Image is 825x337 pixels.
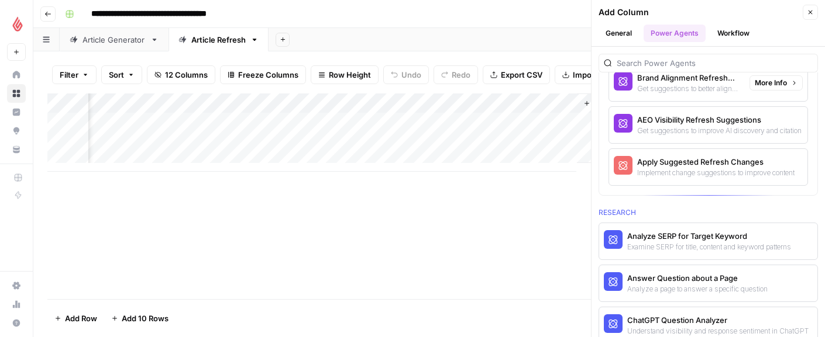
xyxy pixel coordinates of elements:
button: Row Height [311,65,379,84]
span: Add Row [65,312,97,324]
div: Apply Suggested Refresh Changes [637,156,795,168]
button: AEO Visibility Refresh SuggestionsGet suggestions to improve AI discovery and citation [609,107,807,143]
input: Search Power Agents [617,57,813,69]
span: Row Height [329,69,371,81]
span: Add 10 Rows [122,312,169,324]
span: Redo [452,69,470,81]
button: Freeze Columns [220,65,306,84]
button: Power Agents [644,25,706,42]
a: Opportunities [7,121,26,140]
a: Your Data [7,140,26,159]
button: Apply Suggested Refresh ChangesImplement change suggestions to improve content [609,149,807,185]
button: Redo [434,65,478,84]
div: AEO Visibility Refresh Suggestions [637,114,802,126]
span: 12 Columns [165,69,208,81]
button: General [599,25,639,42]
div: ChatGPT Question Analyzer [627,314,809,326]
div: Article Refresh [191,34,246,46]
a: Browse [7,84,26,103]
button: Sort [101,65,142,84]
button: Add 10 Rows [104,309,176,328]
a: Home [7,65,26,84]
span: Filter [60,69,78,81]
button: Undo [383,65,429,84]
button: Add Row [47,309,104,328]
button: Help + Support [7,314,26,332]
a: Article Generator [60,28,169,51]
a: Insights [7,103,26,121]
div: Get suggestions to improve AI discovery and citation [637,126,802,136]
button: Analyze SERP for Target KeywordExamine SERP for title, content and keyword patterns [599,223,817,259]
div: Answer Question about a Page [627,272,768,284]
div: Article Generator [82,34,146,46]
button: Import CSV [555,65,623,84]
span: Import CSV [573,69,615,81]
span: Export CSV [501,69,542,81]
button: Filter [52,65,97,84]
div: Examine SERP for title, content and keyword patterns [627,242,791,252]
button: Workflow [710,25,757,42]
img: Lightspeed Logo [7,13,28,34]
button: 12 Columns [147,65,215,84]
button: Export CSV [483,65,550,84]
span: Sort [109,69,124,81]
div: Research [599,207,818,218]
div: Analyze a page to answer a specific question [627,284,768,294]
div: Brand Alignment Refresh Suggestions [637,72,740,84]
button: Brand Alignment Refresh SuggestionsGet suggestions to better align with brand positioning and tone [609,65,745,101]
div: Implement change suggestions to improve content [637,168,795,178]
div: Analyze SERP for Target Keyword [627,230,791,242]
button: Workspace: Lightspeed [7,9,26,39]
div: Understand visibility and response sentiment in ChatGPT [627,326,809,336]
a: Article Refresh [169,28,269,51]
span: Freeze Columns [238,69,298,81]
button: Add Column [579,96,640,111]
div: Get suggestions to better align with brand positioning and tone [637,84,740,94]
span: Undo [401,69,421,81]
a: Usage [7,295,26,314]
button: Answer Question about a PageAnalyze a page to answer a specific question [599,265,817,301]
a: Settings [7,276,26,295]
